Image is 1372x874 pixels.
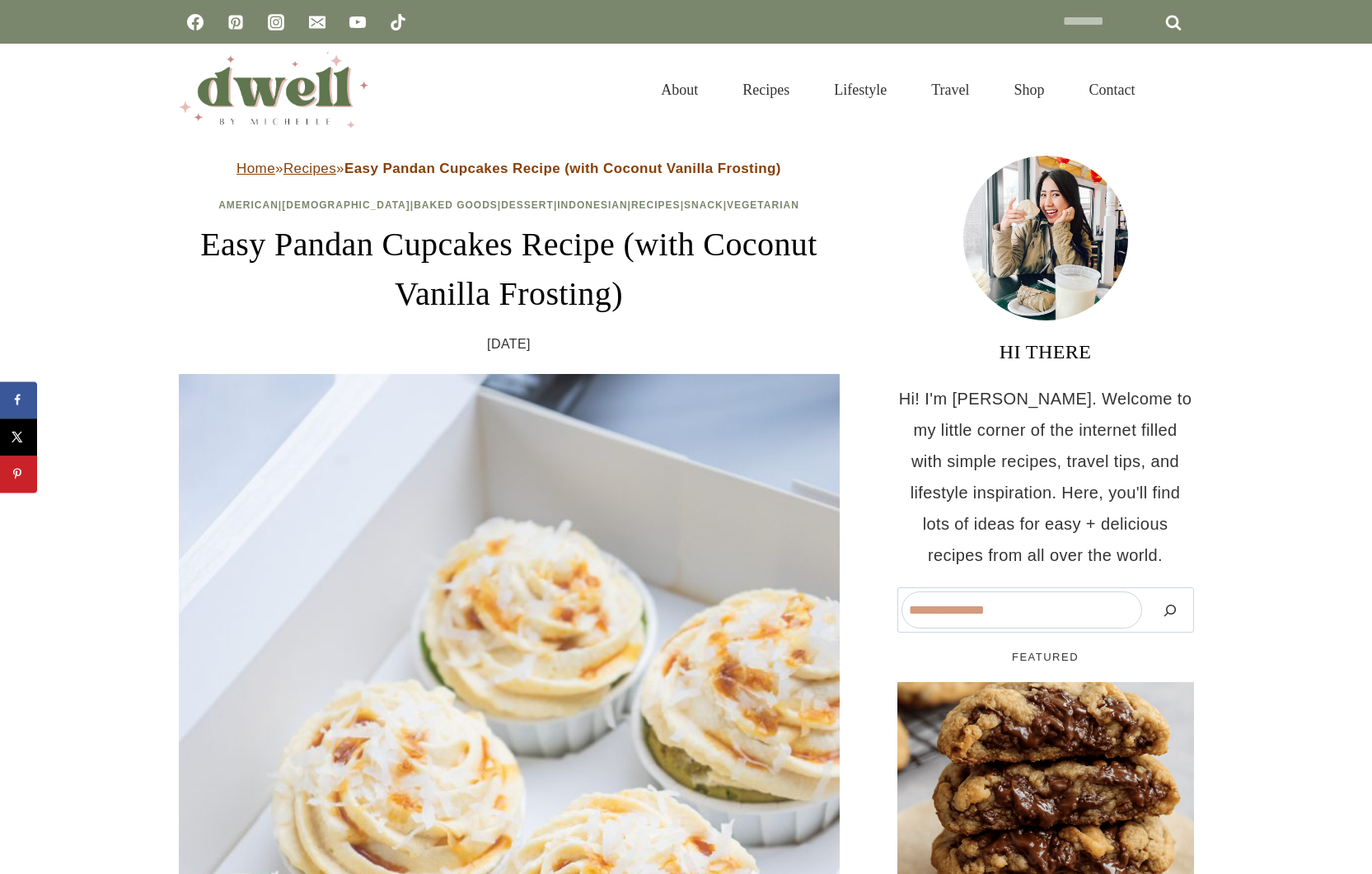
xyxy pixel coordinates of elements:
[218,199,279,211] a: American
[301,6,334,39] a: Email
[487,332,531,357] time: [DATE]
[382,6,414,39] a: TikTok
[179,52,368,128] img: DWELL by michelle
[897,649,1194,666] h5: FEATURED
[720,61,812,119] a: Recipes
[897,337,1194,367] h3: HI THERE
[236,161,781,176] span: » »
[236,161,275,176] a: Home
[179,220,840,319] h1: Easy Pandan Cupcakes Recipe (with Coconut Vanilla Frosting)
[219,6,252,39] a: Pinterest
[727,199,799,211] a: Vegetarian
[344,161,781,176] strong: Easy Pandan Cupcakes Recipe (with Coconut Vanilla Frosting)
[557,199,627,211] a: Indonesian
[1067,61,1158,119] a: Contact
[414,199,498,211] a: Baked Goods
[1150,591,1190,629] button: Search
[812,61,909,119] a: Lifestyle
[909,61,991,119] a: Travel
[260,6,293,39] a: Instagram
[341,6,374,39] a: YouTube
[501,199,554,211] a: Dessert
[283,161,336,176] a: Recipes
[179,6,212,39] a: Facebook
[991,61,1066,119] a: Shop
[639,61,1157,119] nav: Primary Navigation
[684,199,723,211] a: Snack
[897,383,1194,571] p: Hi! I'm [PERSON_NAME]. Welcome to my little corner of the internet filled with simple recipes, tr...
[282,199,410,211] a: [DEMOGRAPHIC_DATA]
[639,61,720,119] a: About
[1166,76,1194,104] button: View Search Form
[631,199,681,211] a: Recipes
[218,199,799,211] span: | | | | | | |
